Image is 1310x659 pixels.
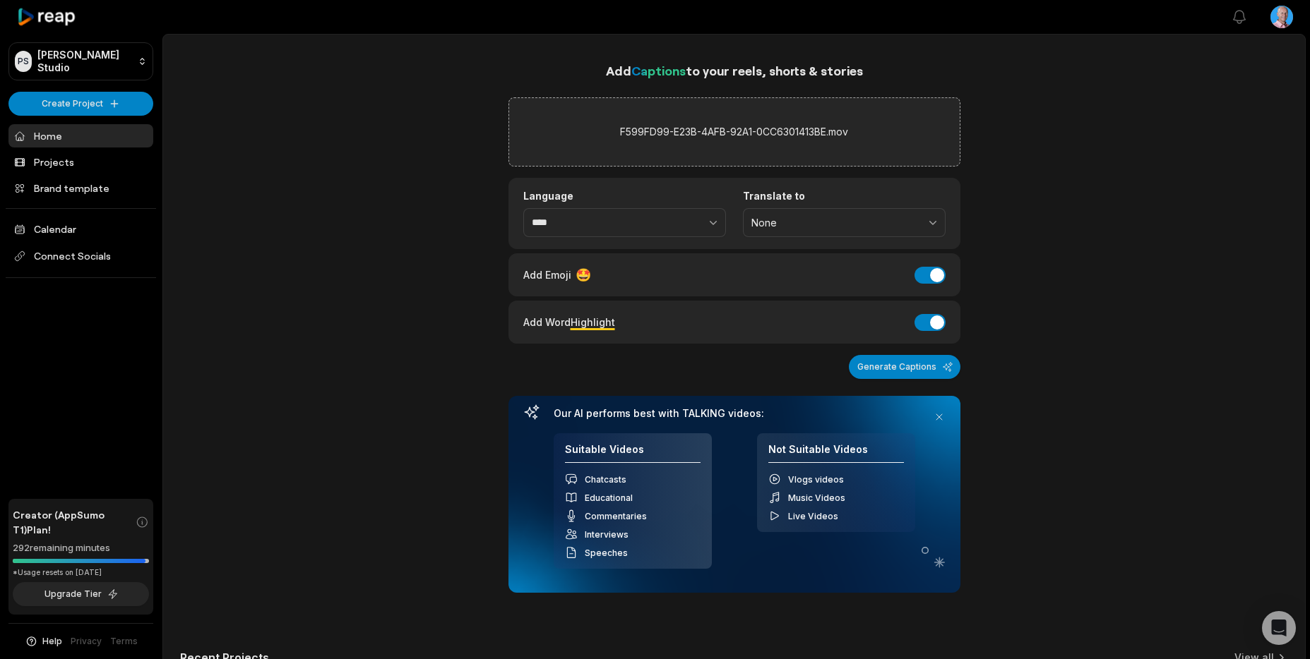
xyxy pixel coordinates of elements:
[585,529,629,540] span: Interviews
[585,474,626,485] span: Chatcasts
[554,407,915,420] h3: Our AI performs best with TALKING videos:
[523,313,615,332] div: Add Word
[25,635,62,648] button: Help
[13,582,149,606] button: Upgrade Tier
[8,176,153,200] a: Brand template
[8,217,153,241] a: Calendar
[571,316,615,328] span: Highlight
[523,190,726,202] label: Language
[576,265,591,284] span: 🤩
[631,63,686,78] span: Captions
[37,49,132,74] p: [PERSON_NAME] Studio
[8,92,153,116] button: Create Project
[585,511,647,521] span: Commentaries
[508,61,960,80] h1: Add to your reels, shorts & stories
[565,443,701,464] h4: Suitable Videos
[8,150,153,174] a: Projects
[585,548,628,558] span: Speeches
[768,443,904,464] h4: Not Suitable Videos
[42,635,62,648] span: Help
[71,635,102,648] a: Privacy
[523,267,571,282] span: Add Emoji
[15,51,32,72] div: PS
[788,492,845,503] span: Music Videos
[743,190,946,202] label: Translate to
[13,507,136,537] span: Creator (AppSumo T1) Plan!
[1262,611,1296,645] div: Open Intercom Messenger
[788,474,844,485] span: Vlogs videos
[788,511,838,521] span: Live Videos
[8,243,153,269] span: Connect Socials
[849,355,960,379] button: Generate Captions
[585,492,633,503] span: Educational
[8,124,153,147] a: Home
[13,567,149,578] div: *Usage resets on [DATE]
[751,217,917,229] span: None
[110,635,138,648] a: Terms
[13,541,149,555] div: 292 remaining minutes
[620,123,848,140] label: F599FD99-E23B-4AFB-92A1-0CC6301413BE.mov
[743,208,946,238] button: None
